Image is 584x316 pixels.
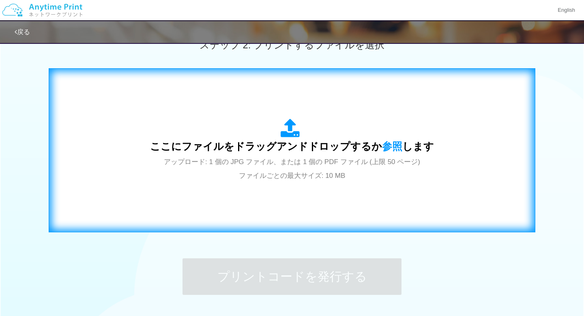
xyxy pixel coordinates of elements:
[150,141,434,152] span: ここにファイルをドラッグアンドドロップするか します
[382,141,402,152] span: 参照
[164,158,420,180] span: アップロード: 1 個の JPG ファイル、または 1 個の PDF ファイル (上限 50 ページ) ファイルごとの最大サイズ: 10 MB
[15,28,30,35] a: 戻る
[200,39,384,50] span: ステップ 2: プリントするファイルを選択
[182,258,401,295] button: プリントコードを発行する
